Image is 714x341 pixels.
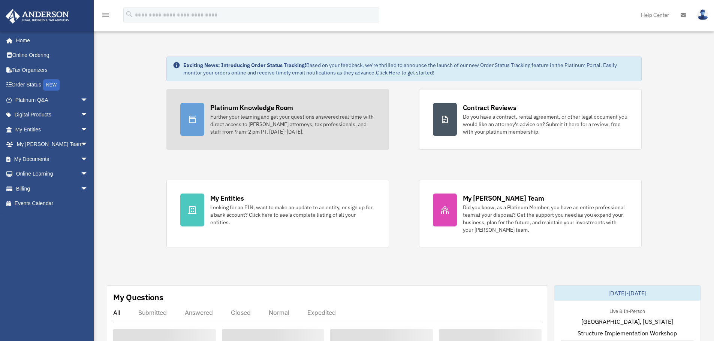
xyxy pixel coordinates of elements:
[554,286,701,301] div: [DATE]-[DATE]
[210,113,375,136] div: Further your learning and get your questions answered real-time with direct access to [PERSON_NAM...
[269,309,289,316] div: Normal
[81,137,96,152] span: arrow_drop_down
[125,10,133,18] i: search
[210,103,293,112] div: Platinum Knowledge Room
[210,204,375,226] div: Looking for an EIN, want to make an update to an entity, or sign up for a bank account? Click her...
[5,77,99,93] a: Order StatusNEW
[3,9,71,24] img: Anderson Advisors Platinum Portal
[5,167,99,182] a: Online Learningarrow_drop_down
[578,329,677,338] span: Structure Implementation Workshop
[5,181,99,196] a: Billingarrow_drop_down
[5,107,99,122] a: Digital Productsarrow_drop_down
[419,89,642,150] a: Contract Reviews Do you have a contract, rental agreement, or other legal document you would like...
[581,317,673,326] span: [GEOGRAPHIC_DATA], [US_STATE]
[5,63,99,77] a: Tax Organizers
[138,309,167,316] div: Submitted
[376,69,434,76] a: Click Here to get started!
[5,92,99,107] a: Platinum Q&Aarrow_drop_down
[166,180,389,247] a: My Entities Looking for an EIN, want to make an update to an entity, or sign up for a bank accoun...
[81,107,96,123] span: arrow_drop_down
[5,152,99,167] a: My Documentsarrow_drop_down
[697,9,708,20] img: User Pic
[81,181,96,197] span: arrow_drop_down
[307,309,336,316] div: Expedited
[463,113,628,136] div: Do you have a contract, rental agreement, or other legal document you would like an attorney's ad...
[231,309,251,316] div: Closed
[463,194,544,203] div: My [PERSON_NAME] Team
[101,13,110,19] a: menu
[81,152,96,167] span: arrow_drop_down
[113,309,120,316] div: All
[5,122,99,137] a: My Entitiesarrow_drop_down
[81,167,96,182] span: arrow_drop_down
[81,122,96,137] span: arrow_drop_down
[463,103,516,112] div: Contract Reviews
[210,194,244,203] div: My Entities
[113,292,163,303] div: My Questions
[603,307,651,314] div: Live & In-Person
[5,196,99,211] a: Events Calendar
[43,79,60,91] div: NEW
[463,204,628,234] div: Did you know, as a Platinum Member, you have an entire professional team at your disposal? Get th...
[183,61,635,76] div: Based on your feedback, we're thrilled to announce the launch of our new Order Status Tracking fe...
[419,180,642,247] a: My [PERSON_NAME] Team Did you know, as a Platinum Member, you have an entire professional team at...
[101,10,110,19] i: menu
[185,309,213,316] div: Answered
[5,137,99,152] a: My [PERSON_NAME] Teamarrow_drop_down
[5,48,99,63] a: Online Ordering
[183,62,306,68] strong: Exciting News: Introducing Order Status Tracking!
[81,92,96,108] span: arrow_drop_down
[5,33,96,48] a: Home
[166,89,389,150] a: Platinum Knowledge Room Further your learning and get your questions answered real-time with dire...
